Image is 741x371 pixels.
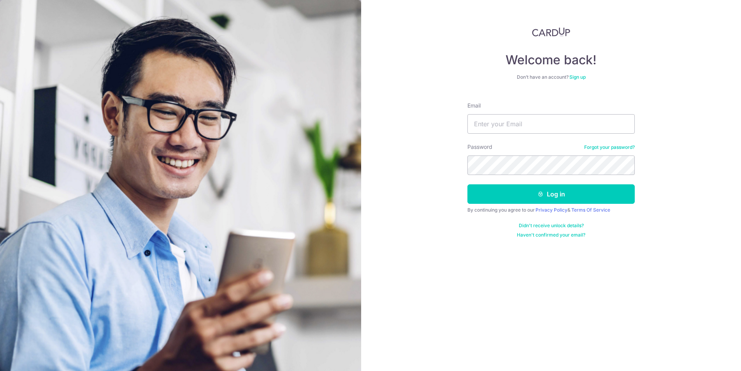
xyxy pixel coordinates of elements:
[467,74,635,80] div: Don’t have an account?
[467,52,635,68] h4: Welcome back!
[569,74,586,80] a: Sign up
[467,207,635,213] div: By continuing you agree to our &
[467,102,481,110] label: Email
[532,27,570,37] img: CardUp Logo
[519,223,584,229] a: Didn't receive unlock details?
[584,144,635,150] a: Forgot your password?
[467,143,492,151] label: Password
[571,207,610,213] a: Terms Of Service
[467,114,635,134] input: Enter your Email
[467,184,635,204] button: Log in
[517,232,585,238] a: Haven't confirmed your email?
[536,207,567,213] a: Privacy Policy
